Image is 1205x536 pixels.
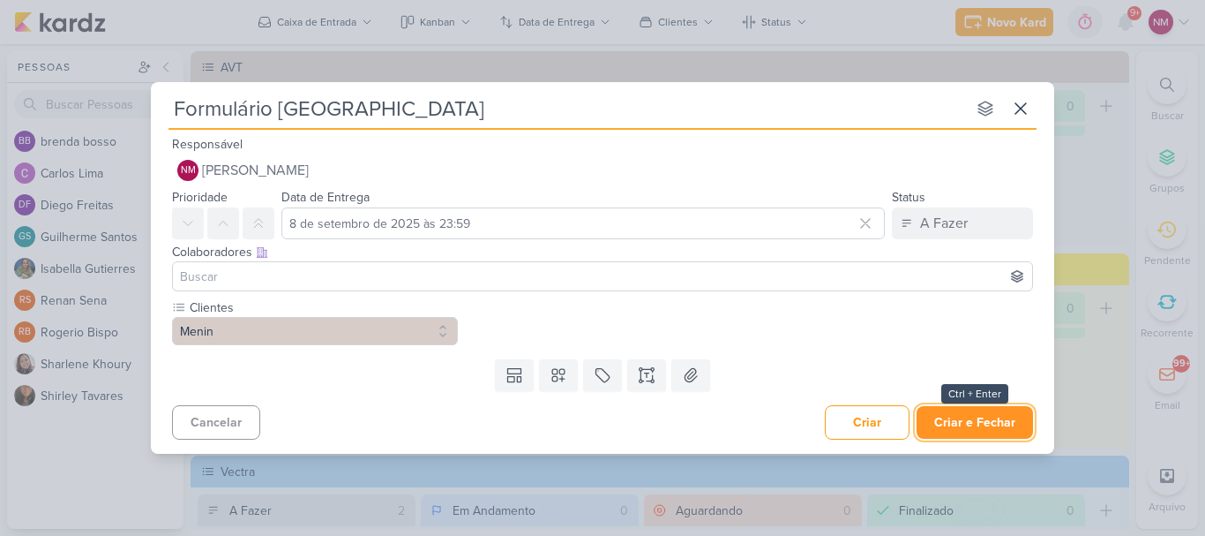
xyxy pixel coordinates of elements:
input: Buscar [176,266,1029,287]
input: Kard Sem Título [168,93,966,125]
button: Menin [172,317,458,345]
label: Responsável [172,137,243,152]
label: Data de Entrega [281,190,370,205]
span: [PERSON_NAME] [202,160,309,181]
div: Ctrl + Enter [941,384,1008,404]
label: Prioridade [172,190,228,205]
div: Natasha Matos [177,160,198,181]
label: Clientes [188,298,458,317]
button: NM [PERSON_NAME] [172,155,1033,186]
div: Colaboradores [172,243,1033,261]
label: Status [892,190,925,205]
div: A Fazer [920,213,968,234]
button: Criar e Fechar [917,406,1033,439]
button: Criar [825,405,909,440]
input: Select a date [281,208,885,239]
p: NM [181,166,196,176]
button: Cancelar [172,405,260,440]
button: A Fazer [892,208,1033,239]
